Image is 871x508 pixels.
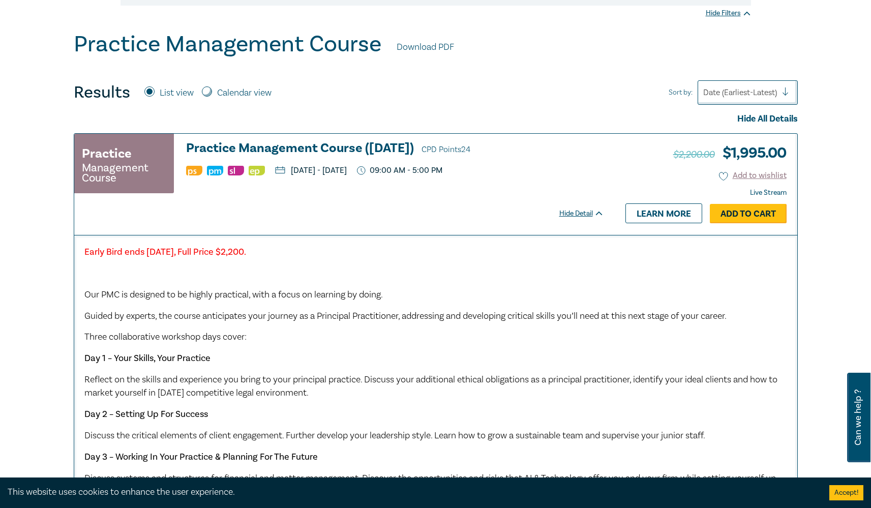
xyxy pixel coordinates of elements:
h3: Practice [82,144,132,163]
h3: $ 1,995.00 [673,141,787,165]
div: This website uses cookies to enhance the user experience. [8,486,814,499]
div: Hide All Details [74,112,798,126]
span: Discuss the critical elements of client engagement. Further develop your leadership style. Learn ... [84,430,705,441]
p: [DATE] - [DATE] [275,166,347,174]
span: CPD Points 24 [422,144,470,155]
p: 09:00 AM - 5:00 PM [357,166,443,175]
img: Ethics & Professional Responsibility [249,166,265,175]
div: Hide Filters [706,8,751,18]
button: Add to wishlist [719,170,787,182]
a: Learn more [625,203,702,223]
img: Substantive Law [228,166,244,175]
label: List view [160,86,194,100]
span: $2,200.00 [673,148,715,161]
strong: Early Bird ends [DATE], Full Price $2,200. [84,246,246,258]
small: Management Course [82,163,166,183]
h3: Practice Management Course ([DATE]) [186,141,604,157]
h1: Practice Management Course [74,31,381,57]
span: Guided by experts, the course anticipates your journey as a Principal Practitioner, addressing an... [84,310,727,322]
span: Discuss systems and structures for financial and matter management. Discover the opportunities an... [84,472,776,497]
img: Professional Skills [186,166,202,175]
span: Sort by: [669,87,693,98]
a: Download PDF [397,41,454,54]
span: Reflect on the skills and experience you bring to your principal practice. Discuss your additiona... [84,374,777,399]
a: Practice Management Course ([DATE]) CPD Points24 [186,141,604,157]
strong: Day 3 – Working In Your Practice & Planning For The Future [84,451,318,463]
strong: Live Stream [750,188,787,197]
div: Hide Detail [559,208,615,219]
span: Can we help ? [853,379,863,456]
input: Sort by [703,87,705,98]
strong: Day 2 – Setting Up For Success [84,408,208,420]
h4: Results [74,82,130,103]
span: Three collaborative workshop days cover: [84,331,247,343]
img: Practice Management & Business Skills [207,166,223,175]
button: Accept cookies [829,485,863,500]
a: Add to Cart [710,204,787,223]
span: Our PMC is designed to be highly practical, with a focus on learning by doing. [84,289,383,301]
label: Calendar view [217,86,272,100]
strong: Day 1 – Your Skills, Your Practice [84,352,211,364]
